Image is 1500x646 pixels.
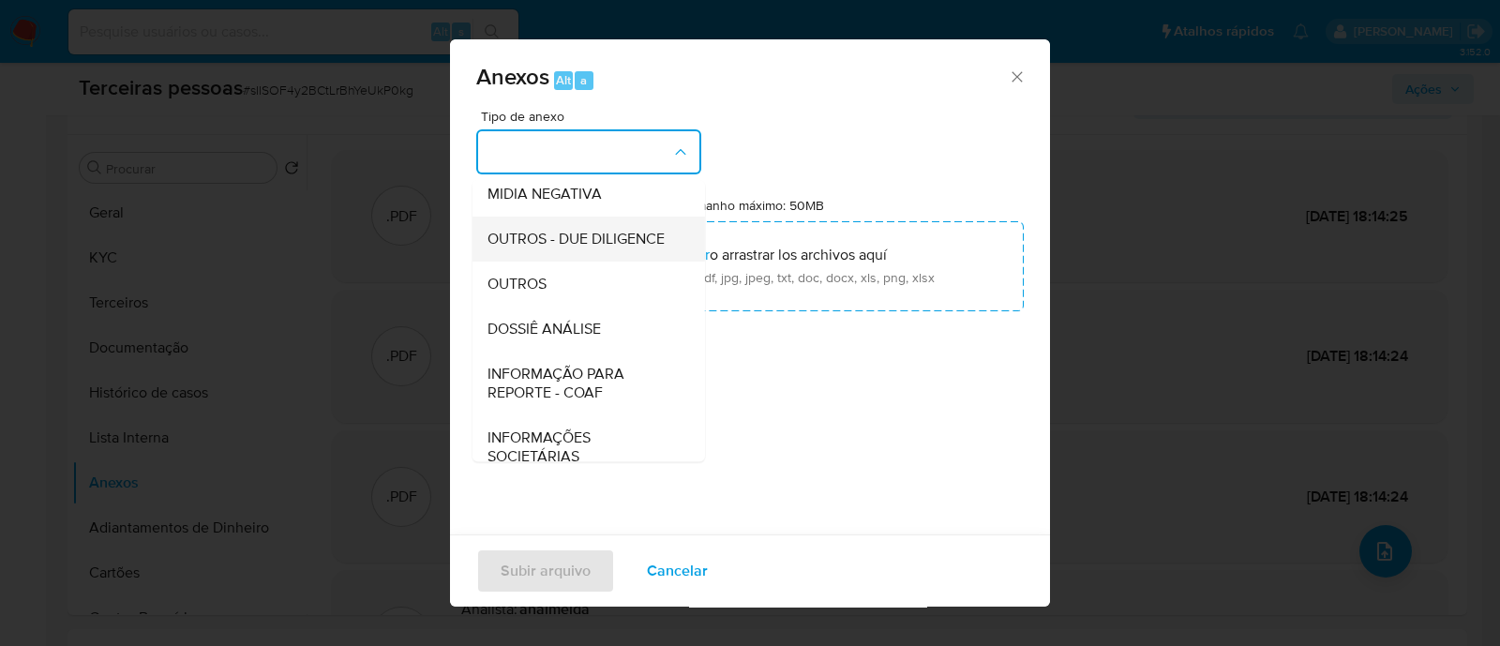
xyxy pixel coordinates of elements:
span: Cancelar [647,550,708,592]
span: INFORMAÇÕES SOCIETÁRIAS [487,428,679,466]
span: DOSSIÊ ANÁLISE [487,320,601,338]
span: Alt [556,71,571,89]
span: OUTROS [487,275,547,293]
span: INFORMAÇÃO PARA REPORTE - COAF [487,365,679,402]
span: a [580,71,587,89]
span: MIDIA NEGATIVA [487,185,602,203]
label: Tamanho máximo: 50MB [682,197,824,214]
span: Tipo de anexo [481,110,706,123]
span: Anexos [476,60,549,93]
button: Cancelar [622,548,732,593]
button: Cerrar [1008,68,1025,84]
span: OUTROS - DUE DILIGENCE [487,230,665,248]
